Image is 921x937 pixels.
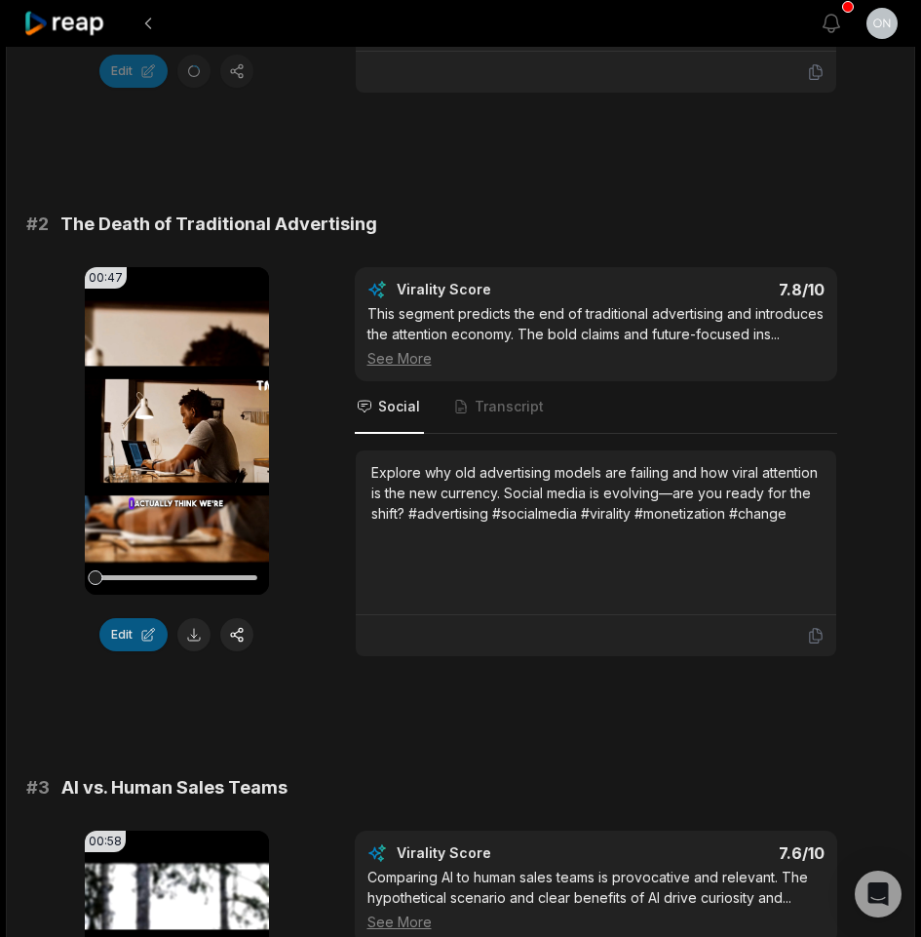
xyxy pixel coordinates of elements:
div: 7.6 /10 [615,843,825,863]
span: # 3 [26,774,50,801]
button: Edit [99,55,168,88]
div: Virality Score [397,280,606,299]
div: See More [367,912,825,932]
span: # 2 [26,211,49,238]
span: AI vs. Human Sales Teams [61,774,288,801]
div: This segment predicts the end of traditional advertising and introduces the attention economy. Th... [367,303,825,369]
nav: Tabs [355,381,837,434]
span: Transcript [475,397,544,416]
span: Social [378,397,420,416]
div: See More [367,348,825,369]
button: Edit [99,618,168,651]
span: The Death of Traditional Advertising [60,211,377,238]
div: Virality Score [397,843,606,863]
div: Comparing AI to human sales teams is provocative and relevant. The hypothetical scenario and clea... [367,867,825,932]
video: Your browser does not support mp4 format. [85,267,269,595]
div: Open Intercom Messenger [855,871,902,917]
div: 7.8 /10 [615,280,825,299]
div: Explore why old advertising models are failing and how viral attention is the new currency. Socia... [371,462,821,524]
